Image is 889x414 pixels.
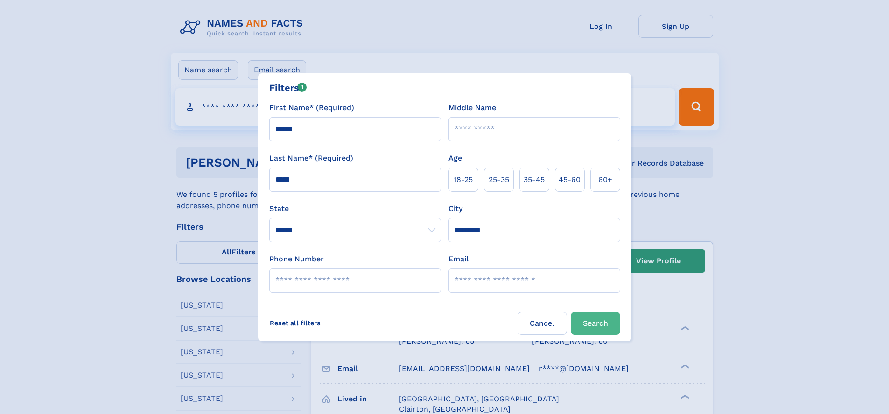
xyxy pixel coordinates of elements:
[269,102,354,113] label: First Name* (Required)
[448,102,496,113] label: Middle Name
[518,312,567,335] label: Cancel
[598,174,612,185] span: 60+
[264,312,327,334] label: Reset all filters
[448,153,462,164] label: Age
[559,174,581,185] span: 45‑60
[524,174,545,185] span: 35‑45
[489,174,509,185] span: 25‑35
[269,81,307,95] div: Filters
[571,312,620,335] button: Search
[448,253,469,265] label: Email
[269,253,324,265] label: Phone Number
[269,153,353,164] label: Last Name* (Required)
[269,203,441,214] label: State
[454,174,473,185] span: 18‑25
[448,203,462,214] label: City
